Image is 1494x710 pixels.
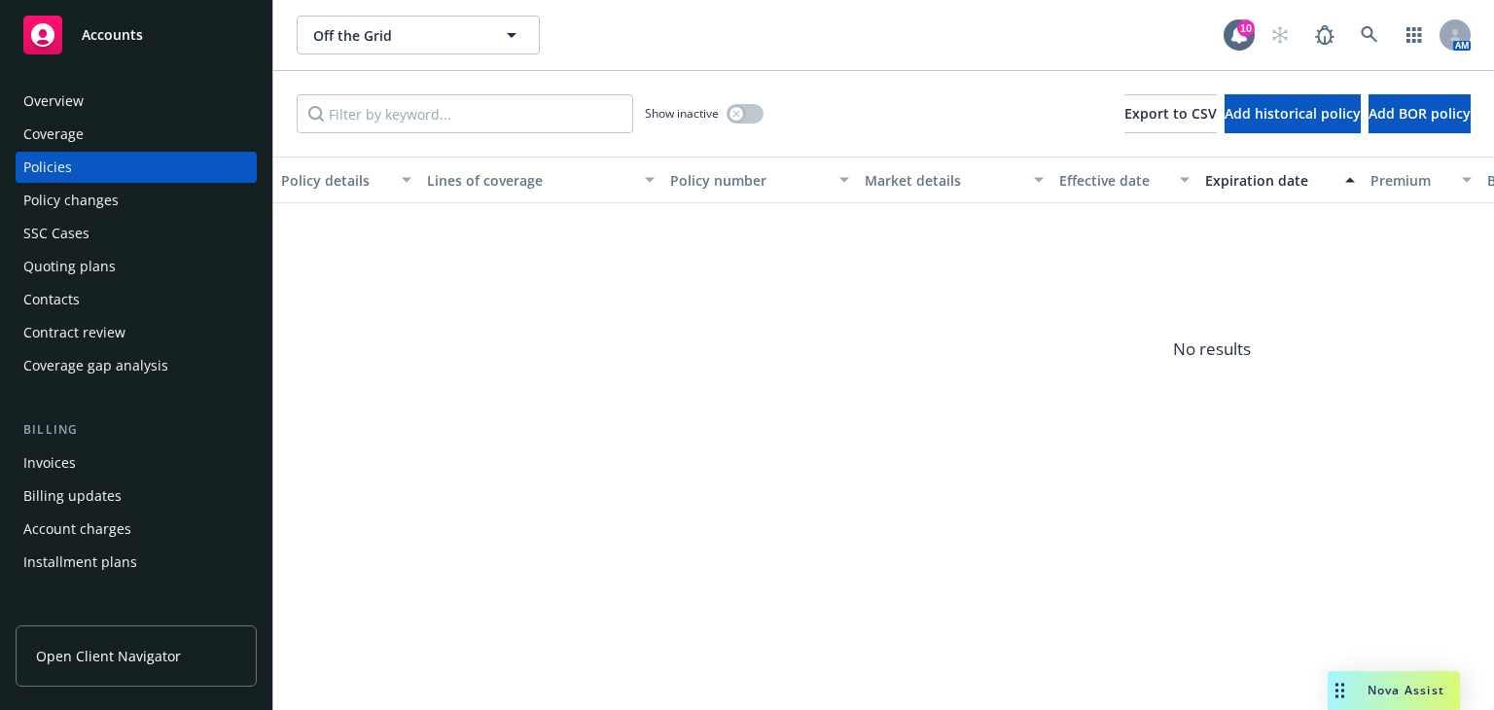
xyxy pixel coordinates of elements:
[645,105,719,122] span: Show inactive
[16,480,257,512] a: Billing updates
[1369,94,1471,133] button: Add BOR policy
[16,284,257,315] a: Contacts
[36,646,181,666] span: Open Client Navigator
[16,447,257,479] a: Invoices
[1369,104,1471,123] span: Add BOR policy
[16,350,257,381] a: Coverage gap analysis
[16,420,257,440] div: Billing
[23,86,84,117] div: Overview
[16,514,257,545] a: Account charges
[1368,682,1444,698] span: Nova Assist
[313,25,481,46] span: Off the Grid
[297,16,540,54] button: Off the Grid
[865,170,1022,191] div: Market details
[670,170,828,191] div: Policy number
[23,547,137,578] div: Installment plans
[1350,16,1389,54] a: Search
[16,152,257,183] a: Policies
[23,251,116,282] div: Quoting plans
[1225,104,1361,123] span: Add historical policy
[281,170,390,191] div: Policy details
[23,119,84,150] div: Coverage
[273,157,419,203] button: Policy details
[419,157,662,203] button: Lines of coverage
[82,27,143,43] span: Accounts
[23,218,89,249] div: SSC Cases
[16,185,257,216] a: Policy changes
[1328,671,1460,710] button: Nova Assist
[857,157,1051,203] button: Market details
[1395,16,1434,54] a: Switch app
[1225,94,1361,133] button: Add historical policy
[1363,157,1479,203] button: Premium
[23,185,119,216] div: Policy changes
[16,218,257,249] a: SSC Cases
[23,480,122,512] div: Billing updates
[1328,671,1352,710] div: Drag to move
[297,94,633,133] input: Filter by keyword...
[1305,16,1344,54] a: Report a Bug
[16,119,257,150] a: Coverage
[23,284,80,315] div: Contacts
[1124,104,1217,123] span: Export to CSV
[427,170,633,191] div: Lines of coverage
[1124,94,1217,133] button: Export to CSV
[662,157,857,203] button: Policy number
[1205,170,1334,191] div: Expiration date
[23,350,168,381] div: Coverage gap analysis
[16,547,257,578] a: Installment plans
[23,152,72,183] div: Policies
[1237,19,1255,37] div: 10
[16,317,257,348] a: Contract review
[1261,16,1299,54] a: Start snowing
[1197,157,1363,203] button: Expiration date
[23,514,131,545] div: Account charges
[16,8,257,62] a: Accounts
[16,251,257,282] a: Quoting plans
[1370,170,1450,191] div: Premium
[1059,170,1168,191] div: Effective date
[23,447,76,479] div: Invoices
[16,86,257,117] a: Overview
[23,317,125,348] div: Contract review
[1051,157,1197,203] button: Effective date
